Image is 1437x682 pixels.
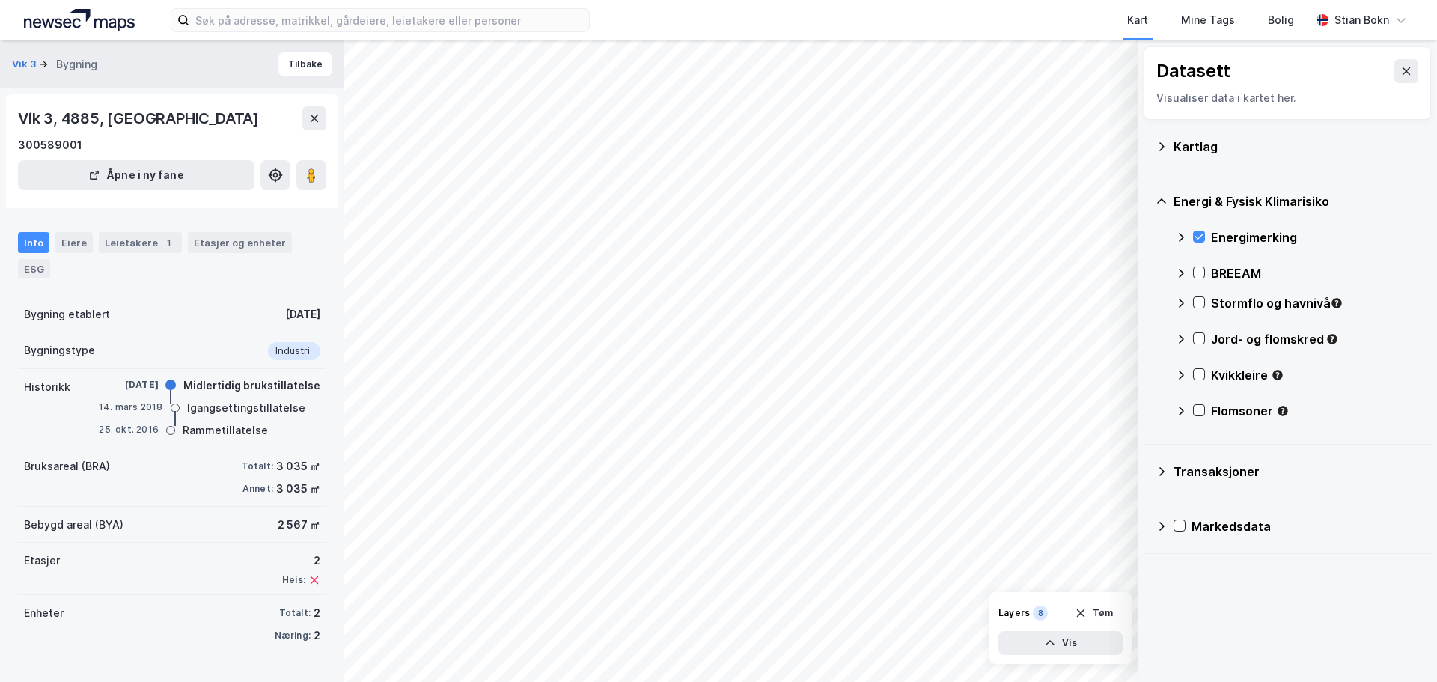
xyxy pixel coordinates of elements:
div: Mine Tags [1181,11,1235,29]
div: Bebygd areal (BYA) [24,516,123,534]
div: 2 [314,627,320,645]
div: Næring: [275,630,311,642]
div: 3 035 ㎡ [276,457,320,475]
div: Enheter [24,604,64,622]
button: Vis [998,631,1123,655]
div: Stian Bokn [1334,11,1389,29]
div: 2 [282,552,320,570]
div: BREEAM [1211,264,1419,282]
div: Leietakere [99,232,182,253]
img: logo.a4113a55bc3d86da70a041830d287a7e.svg [24,9,135,31]
div: Igangsettingstillatelse [187,399,305,417]
div: 3 035 ㎡ [276,480,320,498]
button: Åpne i ny fane [18,160,254,190]
div: Flomsoner [1211,402,1419,420]
div: Kontrollprogram for chat [1362,610,1437,682]
div: Layers [998,607,1030,619]
div: Bygningstype [24,341,95,359]
div: 1 [161,235,176,250]
div: Tooltip anchor [1271,368,1284,382]
input: Søk på adresse, matrikkel, gårdeiere, leietakere eller personer [189,9,589,31]
div: Historikk [24,378,70,396]
div: Midlertidig brukstillatelse [183,377,320,395]
div: Tooltip anchor [1276,404,1290,418]
div: Bygning [56,55,97,73]
div: 8 [1033,606,1048,621]
button: Tilbake [278,52,332,76]
div: Totalt: [279,607,311,619]
div: Heis: [282,574,305,586]
div: Markedsdata [1192,517,1419,535]
div: Vik 3, 4885, [GEOGRAPHIC_DATA] [18,106,262,130]
div: 14. mars 2018 [99,401,163,414]
div: Visualiser data i kartet her. [1156,89,1418,107]
div: Etasjer [24,552,60,570]
div: Rammetillatelse [183,421,268,439]
div: Transaksjoner [1174,463,1419,481]
div: Tooltip anchor [1330,296,1343,310]
div: 300589001 [18,136,82,154]
div: Totalt: [242,460,273,472]
button: Vik 3 [12,57,39,72]
div: Energimerking [1211,228,1419,246]
div: Etasjer og enheter [194,236,286,249]
div: Bolig [1268,11,1294,29]
iframe: Chat Widget [1362,610,1437,682]
div: 2 [314,604,320,622]
div: [DATE] [99,378,159,392]
div: Energi & Fysisk Klimarisiko [1174,192,1419,210]
div: 2 567 ㎡ [278,516,320,534]
div: Kart [1127,11,1148,29]
div: Eiere [55,232,93,253]
button: Tøm [1065,601,1123,625]
div: Bruksareal (BRA) [24,457,110,475]
div: Tooltip anchor [1325,332,1339,346]
div: Datasett [1156,59,1230,83]
div: Info [18,232,49,253]
div: Kvikkleire [1211,366,1419,384]
div: Jord- og flomskred [1211,330,1419,348]
div: 25. okt. 2016 [99,423,159,436]
div: [DATE] [285,305,320,323]
div: ESG [18,259,50,278]
div: Stormflo og havnivå [1211,294,1419,312]
div: Annet: [242,483,273,495]
div: Kartlag [1174,138,1419,156]
div: Bygning etablert [24,305,110,323]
